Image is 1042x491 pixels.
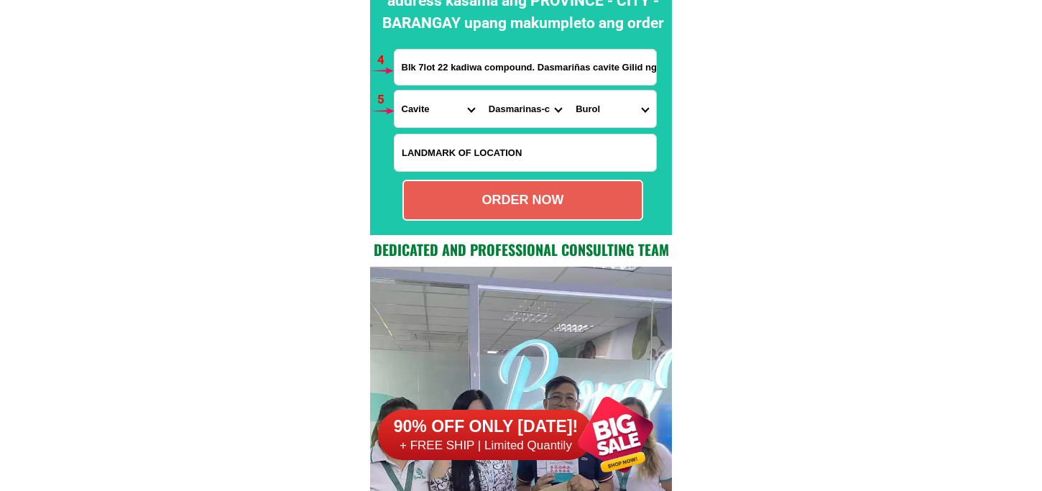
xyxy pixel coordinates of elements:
[370,239,672,260] h2: Dedicated and professional consulting team
[377,91,394,109] h6: 5
[395,134,656,171] input: Input LANDMARKOFLOCATION
[395,50,656,85] input: Input address
[568,91,655,127] select: Select commune
[404,191,642,210] div: ORDER NOW
[395,91,481,127] select: Select province
[378,438,594,454] h6: + FREE SHIP | Limited Quantily
[377,51,394,70] h6: 4
[481,91,568,127] select: Select district
[378,416,594,438] h6: 90% OFF ONLY [DATE]!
